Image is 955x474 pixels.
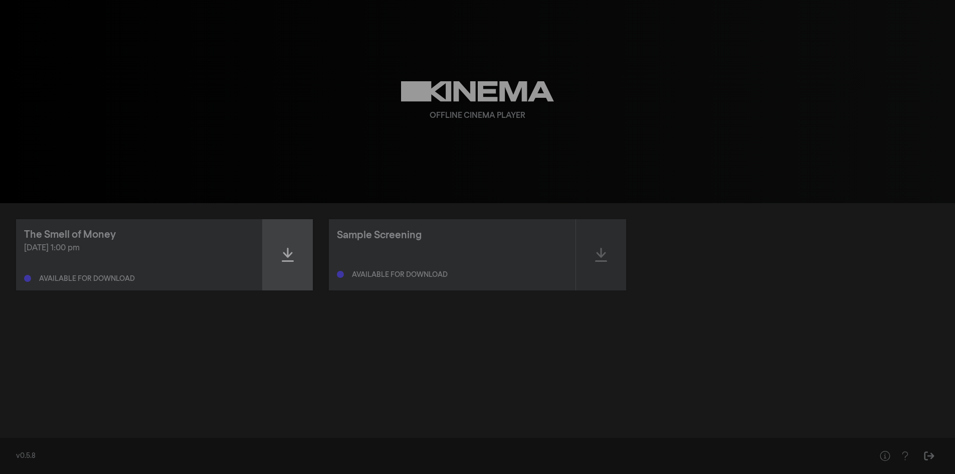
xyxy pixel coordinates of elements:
[875,446,895,466] button: Help
[16,451,855,461] div: v0.5.8
[430,110,525,122] div: Offline Cinema Player
[24,227,116,242] div: The Smell of Money
[895,446,915,466] button: Help
[919,446,939,466] button: Sign Out
[24,242,254,254] div: [DATE] 1:00 pm
[352,271,448,278] div: Available for download
[337,228,422,243] div: Sample Screening
[39,275,135,282] div: Available for download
